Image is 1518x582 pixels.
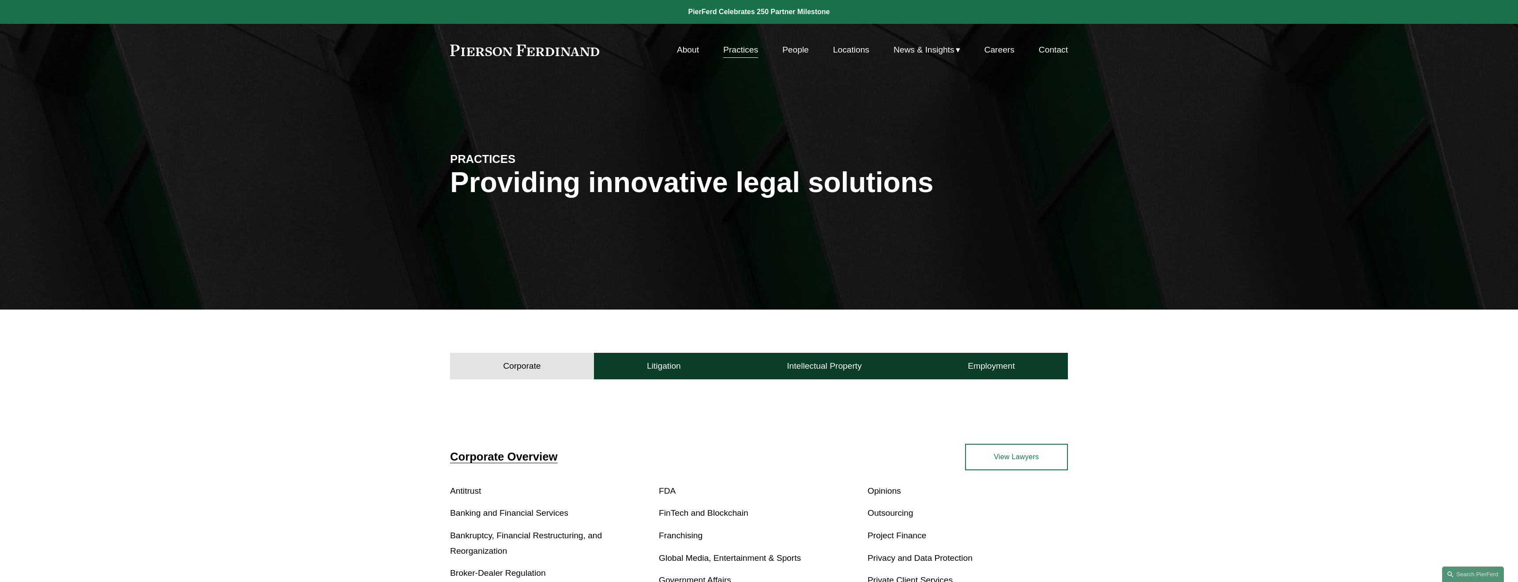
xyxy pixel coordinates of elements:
[868,531,926,540] a: Project Finance
[984,42,1015,58] a: Careers
[1039,42,1068,58] a: Contact
[894,42,960,58] a: folder dropdown
[833,42,869,58] a: Locations
[503,361,541,371] h4: Corporate
[450,508,568,518] a: Banking and Financial Services
[787,361,862,371] h4: Intellectual Property
[450,486,481,495] a: Antitrust
[968,361,1015,371] h4: Employment
[782,42,809,58] a: People
[868,553,973,563] a: Privacy and Data Protection
[659,486,676,495] a: FDA
[868,508,913,518] a: Outsourcing
[965,444,1068,470] a: View Lawyers
[1442,567,1504,582] a: Search this site
[659,531,703,540] a: Franchising
[659,508,748,518] a: FinTech and Blockchain
[723,42,758,58] a: Practices
[450,531,602,556] a: Bankruptcy, Financial Restructuring, and Reorganization
[450,166,1068,199] h1: Providing innovative legal solutions
[894,42,954,58] span: News & Insights
[450,568,546,578] a: Broker-Dealer Regulation
[647,361,681,371] h4: Litigation
[868,486,901,495] a: Opinions
[659,553,801,563] a: Global Media, Entertainment & Sports
[450,152,605,166] h4: PRACTICES
[450,450,557,463] a: Corporate Overview
[677,42,699,58] a: About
